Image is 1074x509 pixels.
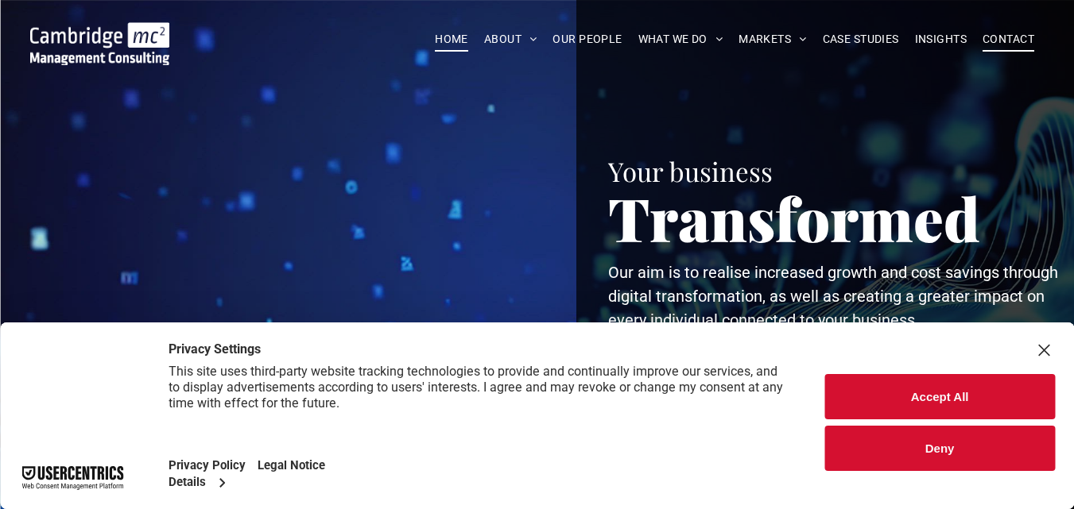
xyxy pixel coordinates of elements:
a: OUR PEOPLE [545,27,630,52]
span: Our aim is to realise increased growth and cost savings through digital transformation, as well a... [608,263,1058,330]
a: MARKETS [731,27,814,52]
span: Your business [608,153,773,188]
a: HOME [427,27,476,52]
a: INSIGHTS [907,27,975,52]
a: WHAT WE DO [630,27,731,52]
span: Transformed [608,178,980,257]
a: Your Business Transformed | Cambridge Management Consulting [30,25,169,41]
a: ABOUT [476,27,545,52]
img: Go to Homepage [30,22,169,65]
span: CONTACT [983,27,1034,52]
a: CASE STUDIES [815,27,907,52]
a: CONTACT [975,27,1042,52]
